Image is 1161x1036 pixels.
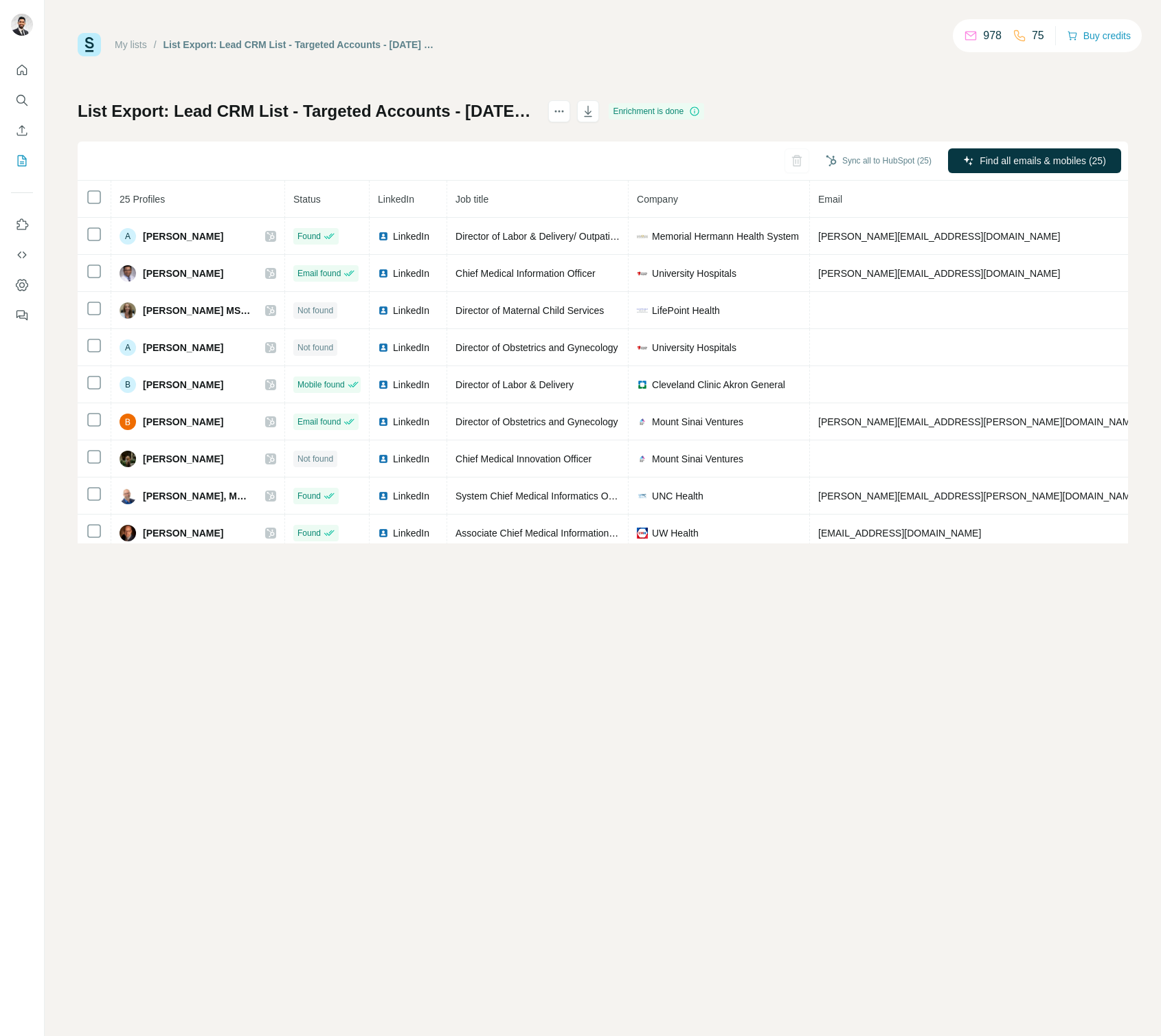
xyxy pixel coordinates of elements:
span: UNC Health [652,489,703,503]
span: University Hospitals [652,267,736,280]
span: [PERSON_NAME][EMAIL_ADDRESS][DOMAIN_NAME] [818,268,1060,279]
img: Avatar [120,265,136,282]
span: [PERSON_NAME] [143,378,223,392]
span: UW Health [652,526,699,540]
button: Quick start [11,58,33,82]
span: Director of Labor & Delivery/ Outpatient Antepartum [455,231,675,242]
span: LinkedIn [393,489,429,503]
span: Associate Chief Medical Information Officer [455,528,640,539]
span: LinkedIn [393,229,429,243]
span: Memorial Hermann Health System [652,229,799,243]
img: Avatar [120,414,136,430]
span: [PERSON_NAME] [143,415,223,429]
p: 75 [1032,27,1044,44]
span: Director of Labor & Delivery [455,379,574,390]
span: [PERSON_NAME] [143,526,223,540]
a: My lists [115,39,147,50]
img: Avatar [120,525,136,541]
div: Enrichment is done [609,103,704,120]
span: Not found [297,341,333,354]
img: LinkedIn logo [378,342,389,353]
span: Found [297,490,321,502]
span: [PERSON_NAME], MD MPH [143,489,251,503]
span: [PERSON_NAME][EMAIL_ADDRESS][PERSON_NAME][DOMAIN_NAME] [818,416,1140,427]
button: Buy credits [1067,26,1131,45]
button: Use Surfe API [11,243,33,267]
span: [PERSON_NAME] MSN, RN [143,304,251,317]
span: Mount Sinai Ventures [652,415,743,429]
img: company-logo [637,528,648,539]
span: [EMAIL_ADDRESS][DOMAIN_NAME] [818,528,981,539]
span: Email found [297,416,341,428]
div: List Export: Lead CRM List - Targeted Accounts - [DATE] 19:39 [164,38,436,52]
button: Feedback [11,303,33,328]
span: Mobile found [297,379,345,391]
span: Found [297,230,321,243]
button: Enrich CSV [11,118,33,143]
div: A [120,339,136,356]
button: Sync all to HubSpot (25) [816,150,941,171]
span: Job title [455,194,488,205]
img: Avatar [120,488,136,504]
img: company-logo [637,342,648,353]
span: Cleveland Clinic Akron General [652,378,785,392]
span: LinkedIn [393,378,429,392]
button: My lists [11,148,33,173]
span: System Chief Medical Informatics Officer [455,491,629,502]
button: actions [548,100,570,122]
span: Find all emails & mobiles (25) [980,154,1106,168]
img: company-logo [637,379,648,390]
span: [PERSON_NAME] [143,341,223,354]
span: Email [818,194,842,205]
span: Not found [297,453,333,465]
img: Surfe Logo [78,33,101,56]
img: Avatar [120,451,136,467]
span: [PERSON_NAME] [143,267,223,280]
span: LifePoint Health [652,304,720,317]
h1: List Export: Lead CRM List - Targeted Accounts - [DATE] 19:39 [78,100,536,122]
span: Status [293,194,321,205]
img: company-logo [637,453,648,464]
div: B [120,376,136,393]
span: LinkedIn [393,526,429,540]
span: LinkedIn [393,341,429,354]
img: company-logo [637,491,648,502]
img: LinkedIn logo [378,268,389,279]
span: University Hospitals [652,341,736,354]
img: Avatar [120,302,136,319]
span: Found [297,527,321,539]
span: [PERSON_NAME][EMAIL_ADDRESS][DOMAIN_NAME] [818,231,1060,242]
span: [PERSON_NAME] [143,452,223,466]
img: LinkedIn logo [378,491,389,502]
img: LinkedIn logo [378,305,389,316]
span: 25 Profiles [120,194,165,205]
span: LinkedIn [393,267,429,280]
img: LinkedIn logo [378,416,389,427]
p: 978 [983,27,1002,44]
button: Find all emails & mobiles (25) [948,148,1121,173]
span: LinkedIn [378,194,414,205]
img: LinkedIn logo [378,231,389,242]
span: LinkedIn [393,304,429,317]
li: / [154,38,157,52]
img: LinkedIn logo [378,379,389,390]
span: Chief Medical Innovation Officer [455,453,591,464]
span: Mount Sinai Ventures [652,452,743,466]
span: [PERSON_NAME][EMAIL_ADDRESS][PERSON_NAME][DOMAIN_NAME] [818,491,1140,502]
span: LinkedIn [393,415,429,429]
span: Company [637,194,678,205]
button: Use Surfe on LinkedIn [11,212,33,237]
span: Email found [297,267,341,280]
span: Director of Obstetrics and Gynecology [455,416,618,427]
span: Not found [297,304,333,317]
div: A [120,228,136,245]
img: company-logo [637,305,648,316]
img: company-logo [637,416,648,427]
button: Dashboard [11,273,33,297]
img: LinkedIn logo [378,528,389,539]
button: Search [11,88,33,113]
span: LinkedIn [393,452,429,466]
span: Chief Medical Information Officer [455,268,596,279]
span: [PERSON_NAME] [143,229,223,243]
img: LinkedIn logo [378,453,389,464]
